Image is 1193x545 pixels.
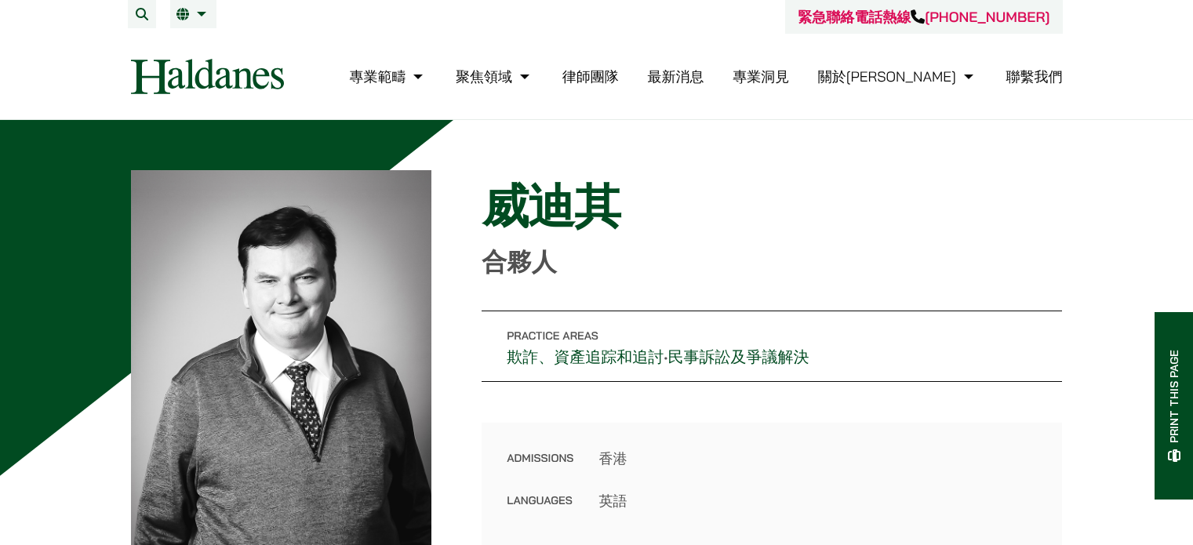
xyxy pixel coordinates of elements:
[131,59,284,94] img: Logo of Haldanes
[349,67,427,85] a: 專業範疇
[562,67,619,85] a: 律師團隊
[1006,67,1063,85] a: 聯繫我們
[482,178,1062,234] h1: 威迪其
[647,67,704,85] a: 最新消息
[798,8,1049,26] a: 緊急聯絡電話熱線[PHONE_NUMBER]
[598,448,1037,469] dd: 香港
[507,448,573,490] dt: Admissions
[733,67,789,85] a: 專業洞見
[598,490,1037,511] dd: 英語
[482,311,1062,382] p: •
[507,329,598,343] span: Practice Areas
[456,67,533,85] a: 聚焦領域
[668,347,809,367] a: 民事訴訟及爭議解決
[176,8,210,20] a: 繁
[482,247,1062,277] p: 合夥人
[507,490,573,511] dt: Languages
[818,67,977,85] a: 關於何敦
[507,347,664,367] a: 欺詐、資產追踪和追討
